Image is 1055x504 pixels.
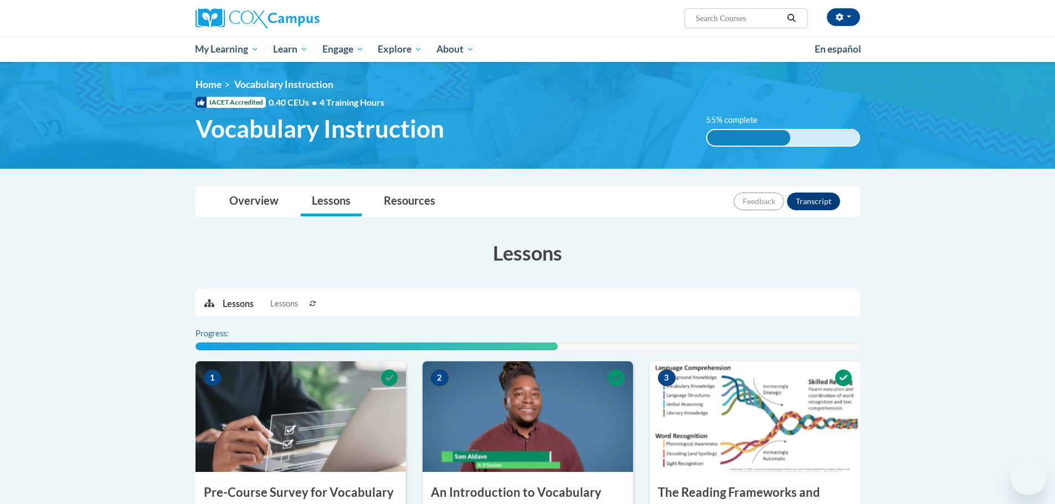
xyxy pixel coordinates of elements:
[378,43,422,56] span: Explore
[650,361,860,472] img: Course Image
[694,12,783,25] input: Search Courses
[195,79,222,90] a: Home
[312,97,317,107] span: •
[423,361,633,472] img: Course Image
[195,361,406,472] img: Course Image
[204,370,222,386] span: 1
[195,43,259,56] span: My Learning
[223,298,254,310] p: Lessons
[322,43,364,56] span: Engage
[195,97,266,108] span: IACET Accredited
[429,37,481,62] a: About
[370,37,429,62] a: Explore
[195,8,406,28] a: Cox Campus
[315,37,371,62] a: Engage
[266,37,315,62] a: Learn
[436,43,474,56] span: About
[431,370,449,386] span: 2
[188,37,266,62] a: My Learning
[195,114,444,143] span: Vocabulary Instruction
[195,239,860,267] h3: Lessons
[179,37,877,62] div: Main menu
[301,187,362,216] a: Lessons
[270,298,298,310] span: Lessons
[827,8,860,26] button: Account Settings
[787,193,840,210] button: Transcript
[195,8,320,28] img: Cox Campus
[707,130,790,146] div: 55% complete
[706,114,770,126] label: 55% complete
[807,38,868,61] a: En español
[658,370,676,386] span: 3
[269,96,320,108] span: 0.40 CEUs
[734,193,784,210] button: Feedback
[373,187,446,216] a: Resources
[783,12,800,25] button: Search
[1011,460,1046,495] iframe: Button to launch messaging window
[815,43,861,55] span: En español
[218,187,290,216] a: Overview
[273,43,308,56] span: Learn
[320,97,384,107] span: 4 Training Hours
[195,328,259,340] label: Progress:
[234,79,333,90] span: Vocabulary Instruction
